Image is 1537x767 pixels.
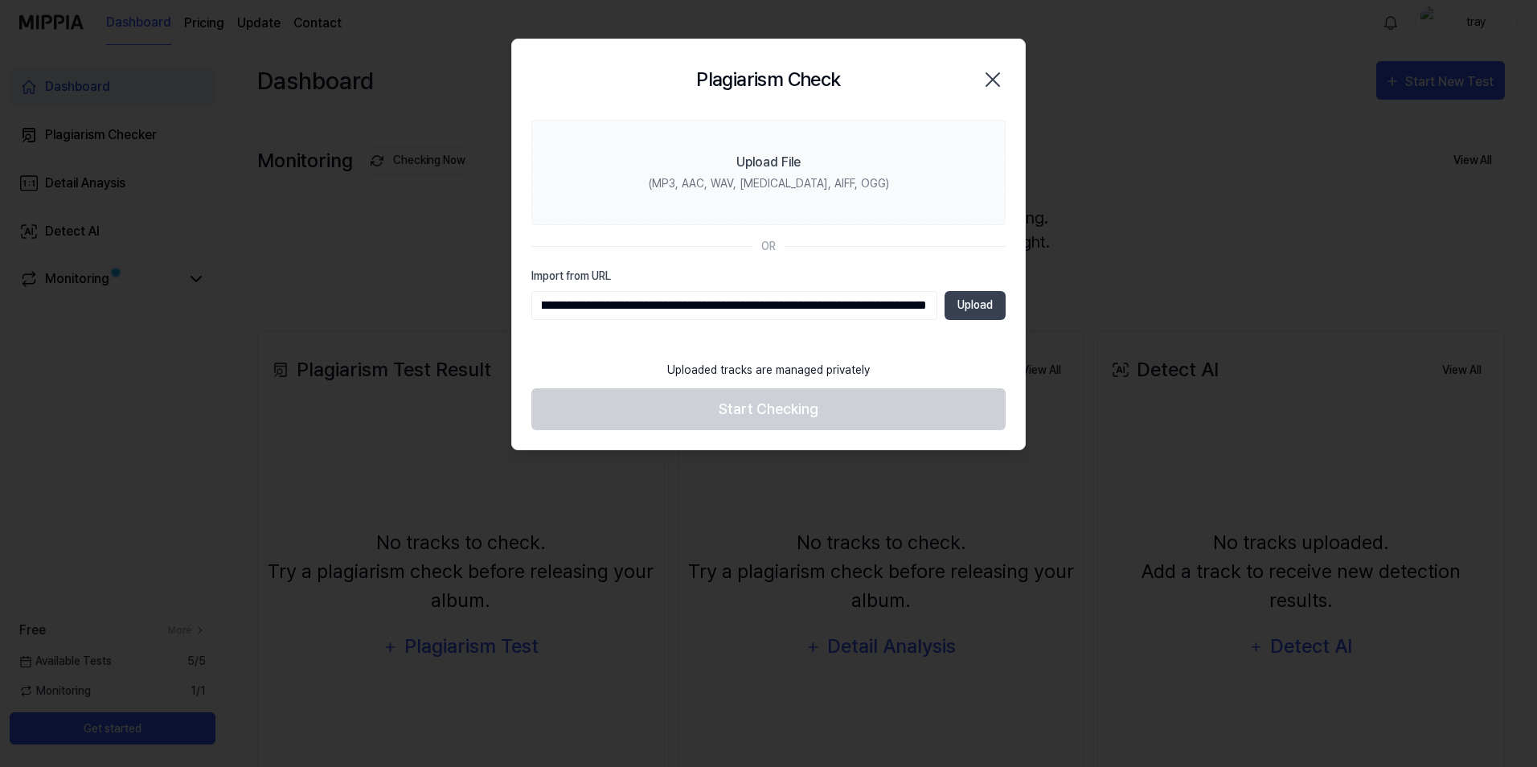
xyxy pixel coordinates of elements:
div: OR [761,238,776,255]
label: Import from URL [531,268,1006,285]
div: (MP3, AAC, WAV, [MEDICAL_DATA], AIFF, OGG) [649,175,889,192]
div: Uploaded tracks are managed privately [658,352,879,388]
div: Upload File [736,153,801,172]
button: Upload [945,291,1006,320]
h2: Plagiarism Check [696,65,840,94]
